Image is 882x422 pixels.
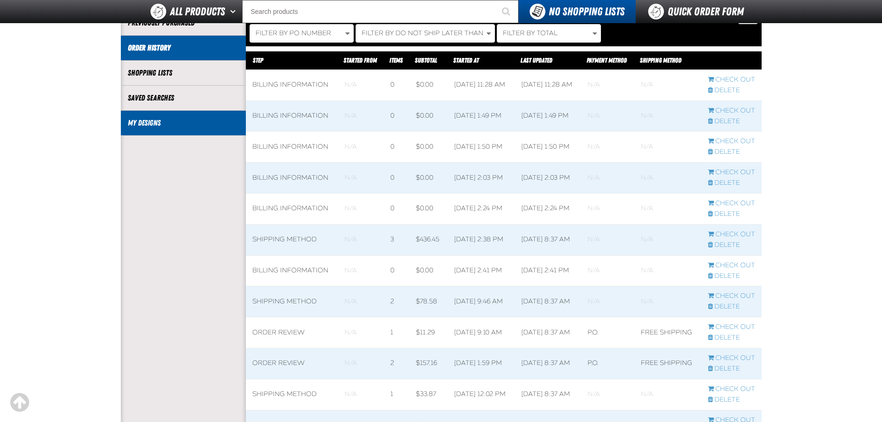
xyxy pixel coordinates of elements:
[634,255,701,286] td: Blank
[515,348,581,379] td: [DATE] 8:37 AM
[128,43,239,53] a: Order History
[515,286,581,317] td: [DATE] 8:37 AM
[581,379,634,410] td: Blank
[384,379,409,410] td: 1
[634,194,701,225] td: Blank
[515,163,581,194] td: [DATE] 2:03 PM
[252,204,332,213] div: Billing Information
[581,317,634,348] td: P.O.
[515,255,581,286] td: [DATE] 2:41 PM
[708,396,755,404] a: Delete checkout started from
[384,224,409,255] td: 3
[515,69,581,101] td: [DATE] 11:28 AM
[362,29,483,37] span: Filter By Do Not Ship Later Than
[252,235,332,244] div: Shipping Method
[338,132,384,163] td: Blank
[252,143,332,151] div: Billing Information
[708,137,755,146] a: Continue checkout started from
[409,69,448,101] td: $0.00
[338,348,384,379] td: Blank
[384,101,409,132] td: 0
[338,194,384,225] td: Blank
[409,379,448,410] td: $33.87
[409,163,448,194] td: $0.00
[708,199,755,208] a: Continue checkout started from
[708,86,755,95] a: Delete checkout started from
[338,379,384,410] td: Blank
[708,334,755,342] a: Delete checkout started from
[634,132,701,163] td: Blank
[252,266,332,275] div: Billing Information
[128,93,239,103] a: Saved Searches
[338,286,384,317] td: Blank
[708,292,755,301] a: Continue checkout started from
[634,101,701,132] td: Blank
[515,194,581,225] td: [DATE] 2:24 PM
[256,29,331,37] span: Filter By PO Number
[409,348,448,379] td: $157.16
[384,348,409,379] td: 2
[252,328,332,337] div: Order Review
[128,68,239,78] a: Shopping Lists
[448,286,514,317] td: [DATE] 9:46 AM
[581,224,634,255] td: Blank
[338,317,384,348] td: Blank
[708,302,755,311] a: Delete checkout started from
[170,3,225,20] span: All Products
[549,5,625,18] span: No Shopping Lists
[409,101,448,132] td: $0.00
[708,354,755,363] a: Continue checkout started from
[581,255,634,286] td: Blank
[581,286,634,317] td: Blank
[515,224,581,255] td: [DATE] 8:37 AM
[581,69,634,101] td: Blank
[253,57,263,64] span: Step
[708,117,755,126] a: Delete checkout started from
[252,112,332,120] div: Billing Information
[503,29,557,37] span: Filter By Total
[384,132,409,163] td: 0
[252,81,332,89] div: Billing Information
[384,255,409,286] td: 0
[634,163,701,194] td: Blank
[409,255,448,286] td: $0.00
[453,57,479,64] a: Started At
[708,148,755,157] a: Delete checkout started from
[708,365,755,373] a: Delete checkout started from
[409,317,448,348] td: $11.29
[448,132,514,163] td: [DATE] 1:50 PM
[634,69,701,101] td: Blank
[338,69,384,101] td: Blank
[344,57,377,64] span: Started From
[708,76,755,84] a: Continue checkout started from
[515,379,581,410] td: [DATE] 8:37 AM
[409,132,448,163] td: $0.00
[581,194,634,225] td: Blank
[389,57,403,64] span: Items
[581,348,634,379] td: P.O.
[252,297,332,306] div: Shipping Method
[634,348,701,379] td: Free Shipping
[448,163,514,194] td: [DATE] 2:03 PM
[384,163,409,194] td: 0
[708,230,755,239] a: Continue checkout started from
[708,210,755,219] a: Delete checkout started from
[587,57,627,64] a: Payment Method
[338,163,384,194] td: Blank
[515,101,581,132] td: [DATE] 1:49 PM
[252,390,332,399] div: Shipping Method
[520,57,552,64] a: Last Updated
[448,194,514,225] td: [DATE] 2:24 PM
[581,163,634,194] td: Blank
[634,224,701,255] td: Blank
[448,255,514,286] td: [DATE] 2:41 PM
[415,57,437,64] span: Subtotal
[708,385,755,394] a: Continue checkout started from
[128,118,239,128] a: My Designs
[448,379,514,410] td: [DATE] 12:02 PM
[708,241,755,250] a: Delete checkout started from
[409,286,448,317] td: $78.58
[634,379,701,410] td: Blank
